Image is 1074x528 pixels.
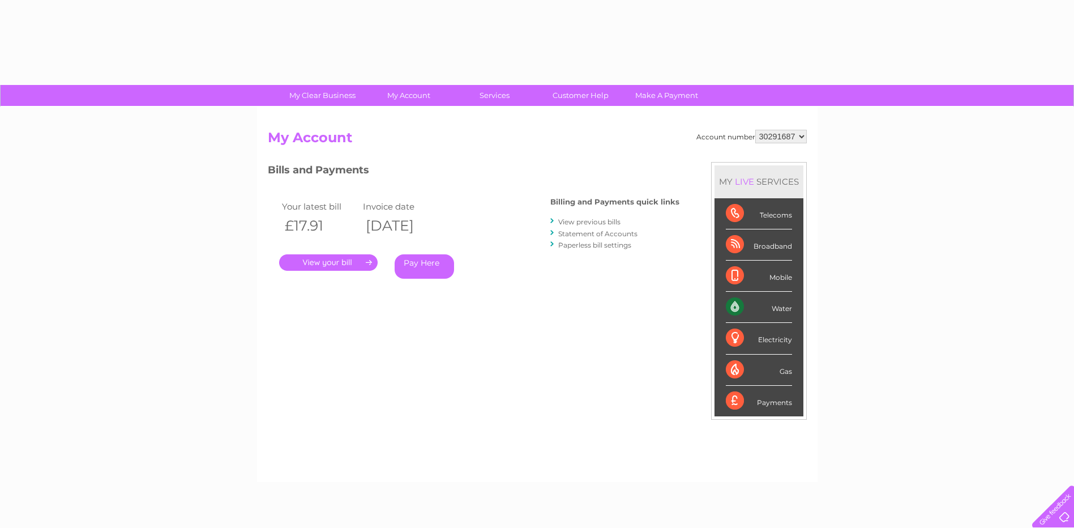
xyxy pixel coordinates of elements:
div: Telecoms [726,198,792,229]
div: Gas [726,355,792,386]
div: LIVE [733,176,756,187]
a: . [279,254,378,271]
td: Invoice date [360,199,442,214]
a: Make A Payment [620,85,713,106]
a: Pay Here [395,254,454,279]
a: Services [448,85,541,106]
td: Your latest bill [279,199,361,214]
div: Electricity [726,323,792,354]
a: My Account [362,85,455,106]
div: Account number [696,130,807,143]
div: Broadband [726,229,792,261]
h3: Bills and Payments [268,162,679,182]
a: Statement of Accounts [558,229,637,238]
div: Water [726,292,792,323]
th: [DATE] [360,214,442,237]
div: MY SERVICES [714,165,803,198]
a: My Clear Business [276,85,369,106]
div: Payments [726,386,792,416]
a: Customer Help [534,85,627,106]
a: View previous bills [558,218,621,226]
div: Mobile [726,261,792,292]
h2: My Account [268,130,807,151]
a: Paperless bill settings [558,241,631,249]
h4: Billing and Payments quick links [550,198,679,206]
th: £17.91 [279,214,361,237]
